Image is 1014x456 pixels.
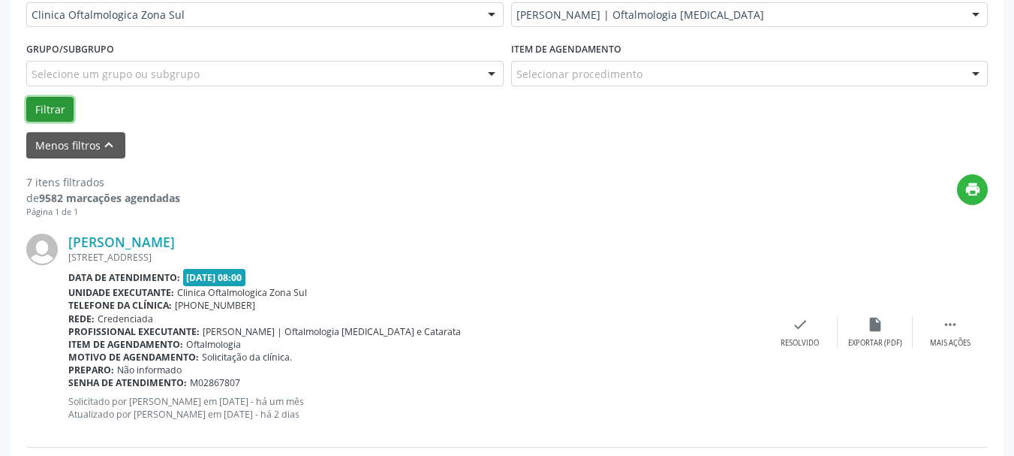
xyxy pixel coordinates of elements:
[32,66,200,82] span: Selecione um grupo ou subgrupo
[26,132,125,159] button: Menos filtroskeyboard_arrow_up
[26,190,180,206] div: de
[177,286,307,299] span: Clinica Oftalmologica Zona Sul
[68,299,172,312] b: Telefone da clínica:
[39,191,180,205] strong: 9582 marcações agendadas
[68,234,175,250] a: [PERSON_NAME]
[26,206,180,219] div: Página 1 de 1
[26,174,180,190] div: 7 itens filtrados
[202,351,292,364] span: Solicitação da clínica.
[68,313,95,325] b: Rede:
[186,338,241,351] span: Oftalmologia
[964,181,981,198] i: print
[32,8,473,23] span: Clinica Oftalmologica Zona Sul
[781,338,819,349] div: Resolvido
[117,364,182,376] span: Não informado
[957,174,988,205] button: print
[848,338,902,349] div: Exportar (PDF)
[68,376,187,389] b: Senha de atendimento:
[98,313,153,325] span: Credenciada
[930,338,970,349] div: Mais ações
[183,269,246,286] span: [DATE] 08:00
[101,137,117,153] i: keyboard_arrow_up
[68,351,199,364] b: Motivo de agendamento:
[68,286,174,299] b: Unidade executante:
[68,364,114,376] b: Preparo:
[68,395,763,421] p: Solicitado por [PERSON_NAME] em [DATE] - há um mês Atualizado por [PERSON_NAME] em [DATE] - há 2 ...
[68,251,763,264] div: [STREET_ADDRESS]
[190,376,240,389] span: M02867807
[175,299,255,312] span: [PHONE_NUMBER]
[792,316,808,333] i: check
[68,325,200,338] b: Profissional executante:
[516,66,642,82] span: Selecionar procedimento
[26,97,74,122] button: Filtrar
[942,316,958,333] i: 
[26,38,114,61] label: Grupo/Subgrupo
[68,338,183,351] b: Item de agendamento:
[26,234,58,265] img: img
[203,325,461,338] span: [PERSON_NAME] | Oftalmologia [MEDICAL_DATA] e Catarata
[511,38,621,61] label: Item de agendamento
[68,271,180,284] b: Data de atendimento:
[867,316,883,333] i: insert_drive_file
[516,8,958,23] span: [PERSON_NAME] | Oftalmologia [MEDICAL_DATA]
